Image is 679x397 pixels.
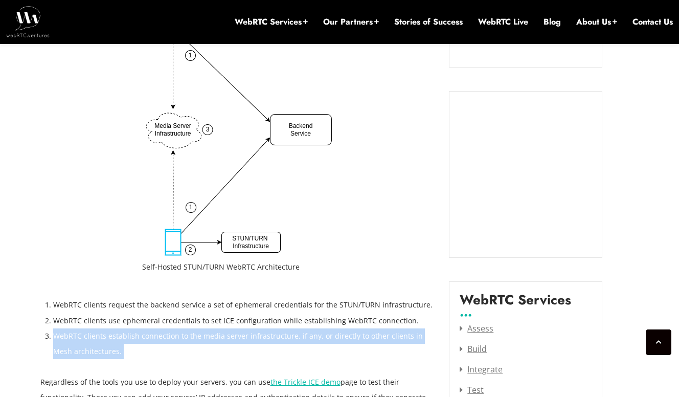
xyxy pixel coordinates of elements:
label: WebRTC Services [460,292,571,316]
a: Assess [460,323,493,334]
a: Our Partners [323,16,379,28]
li: WebRTC clients use ephemeral credentials to set ICE configuration while establishing WebRTC conne... [53,313,434,328]
img: WebRTC.ventures [6,6,50,37]
iframe: Embedded CTA [460,102,592,247]
a: Build [460,343,487,355]
a: Blog [544,16,561,28]
a: Test [460,384,484,395]
a: WebRTC Live [478,16,528,28]
a: Contact Us [632,16,673,28]
a: Integrate [460,364,503,375]
figcaption: Self-Hosted STUN/TURN WebRTC Architecture [142,259,332,275]
a: About Us [576,16,617,28]
li: WebRTC clients request the backend service a set of ephemeral credentials for the STUN/TURN infra... [53,297,434,313]
a: WebRTC Services [235,16,308,28]
li: WebRTC clients establish connection to the media server infrastructure, if any, or directly to ot... [53,328,434,359]
a: the Trickle ICE demo [270,377,341,387]
a: Stories of Success [394,16,463,28]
